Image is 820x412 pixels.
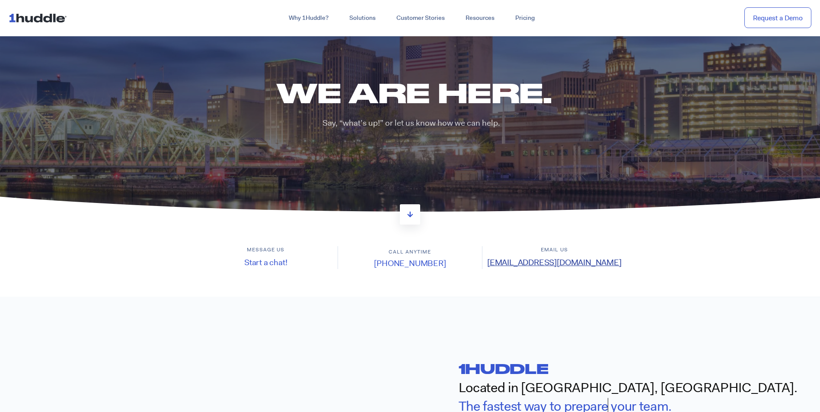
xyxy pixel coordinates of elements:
a: Start a chat! [244,257,287,268]
a: Pricing [505,10,545,26]
h6: Message us [194,246,338,254]
a: Request a Demo [744,7,811,29]
img: ... [9,10,70,26]
h6: Email us [482,246,626,254]
a: Why 1Huddle? [278,10,339,26]
a: [EMAIL_ADDRESS][DOMAIN_NAME] [487,257,622,268]
p: Say, “what’s up!” or let us know how we can help. [194,117,629,129]
a: Customer Stories [386,10,455,26]
a: [PHONE_NUMBER] [374,258,446,269]
a: Solutions [339,10,386,26]
h6: Call anytime [338,248,482,256]
a: Resources [455,10,505,26]
h1: We are here. [194,74,635,111]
